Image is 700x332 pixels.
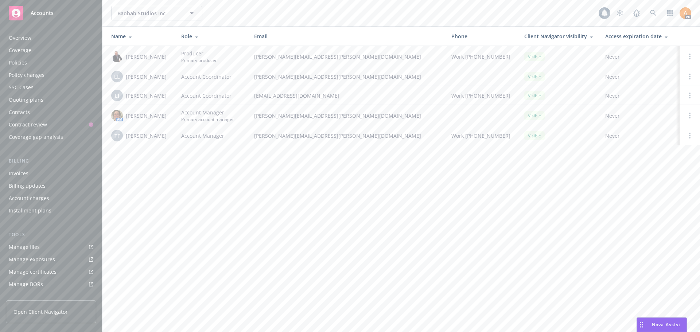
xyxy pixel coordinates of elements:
span: Work [PHONE_NUMBER] [451,132,510,140]
div: Tools [6,231,96,238]
div: Policies [9,57,27,69]
a: Manage files [6,241,96,253]
span: [PERSON_NAME] [126,132,167,140]
a: Contract review [6,119,96,130]
a: Search [646,6,661,20]
div: Account charges [9,192,49,204]
a: Billing updates [6,180,96,192]
a: Switch app [663,6,677,20]
span: [PERSON_NAME][EMAIL_ADDRESS][PERSON_NAME][DOMAIN_NAME] [254,132,440,140]
div: Installment plans [9,205,51,216]
a: Manage certificates [6,266,96,278]
div: Quoting plans [9,94,43,106]
span: Primary account manager [181,116,234,122]
span: Never [605,53,674,60]
a: Quoting plans [6,94,96,106]
span: Never [605,92,674,99]
div: Coverage gap analysis [9,131,63,143]
div: Client Navigator visibility [524,32,594,40]
span: LI [115,92,119,99]
a: Contacts [6,106,96,118]
div: Visible [524,72,545,81]
div: Billing [6,157,96,165]
span: Baobab Studios Inc [117,9,180,17]
img: photo [111,51,123,62]
div: Manage files [9,241,40,253]
a: Overview [6,32,96,44]
a: Policies [6,57,96,69]
span: Never [605,132,674,140]
button: Nova Assist [637,317,687,332]
span: [PERSON_NAME] [126,73,167,81]
a: Installment plans [6,205,96,216]
div: SSC Cases [9,82,34,93]
a: Stop snowing [612,6,627,20]
a: Manage BORs [6,278,96,290]
a: Policy changes [6,69,96,81]
a: Coverage [6,44,96,56]
div: Access expiration date [605,32,674,40]
div: Role [181,32,242,40]
a: SSC Cases [6,82,96,93]
div: Visible [524,52,545,61]
a: Invoices [6,168,96,179]
div: Name [111,32,170,40]
span: Account Manager [181,132,224,140]
div: Manage certificates [9,266,57,278]
span: [PERSON_NAME][EMAIL_ADDRESS][PERSON_NAME][DOMAIN_NAME] [254,73,440,81]
span: Account Coordinator [181,92,232,99]
div: Invoices [9,168,28,179]
div: Overview [9,32,31,44]
span: [PERSON_NAME] [126,92,167,99]
span: Nova Assist [652,321,681,328]
span: Account Manager [181,109,234,116]
div: Coverage [9,44,31,56]
span: Work [PHONE_NUMBER] [451,53,510,60]
a: Accounts [6,3,96,23]
div: Drag to move [637,318,646,332]
span: Account Coordinator [181,73,232,81]
div: Email [254,32,440,40]
div: Billing updates [9,180,46,192]
div: Manage BORs [9,278,43,290]
div: Visible [524,91,545,100]
div: Visible [524,131,545,140]
a: Report a Bug [629,6,644,20]
span: [EMAIL_ADDRESS][DOMAIN_NAME] [254,92,440,99]
span: Accounts [31,10,54,16]
span: [PERSON_NAME][EMAIL_ADDRESS][PERSON_NAME][DOMAIN_NAME] [254,112,440,120]
div: Summary of insurance [9,291,64,302]
span: Open Client Navigator [13,308,68,316]
a: Summary of insurance [6,291,96,302]
div: Contacts [9,106,30,118]
span: LL [114,73,120,81]
span: [PERSON_NAME][EMAIL_ADDRESS][PERSON_NAME][DOMAIN_NAME] [254,53,440,60]
img: photo [680,7,691,19]
span: Work [PHONE_NUMBER] [451,92,510,99]
img: photo [111,110,123,121]
div: Visible [524,111,545,120]
span: Never [605,112,674,120]
a: Coverage gap analysis [6,131,96,143]
div: Policy changes [9,69,44,81]
a: Account charges [6,192,96,204]
span: [PERSON_NAME] [126,53,167,60]
div: Phone [451,32,513,40]
span: Never [605,73,674,81]
button: Baobab Studios Inc [111,6,202,20]
div: Manage exposures [9,254,55,265]
span: Primary producer [181,57,217,63]
span: Producer [181,50,217,57]
div: Contract review [9,119,47,130]
a: Manage exposures [6,254,96,265]
span: [PERSON_NAME] [126,112,167,120]
span: TF [114,132,120,140]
